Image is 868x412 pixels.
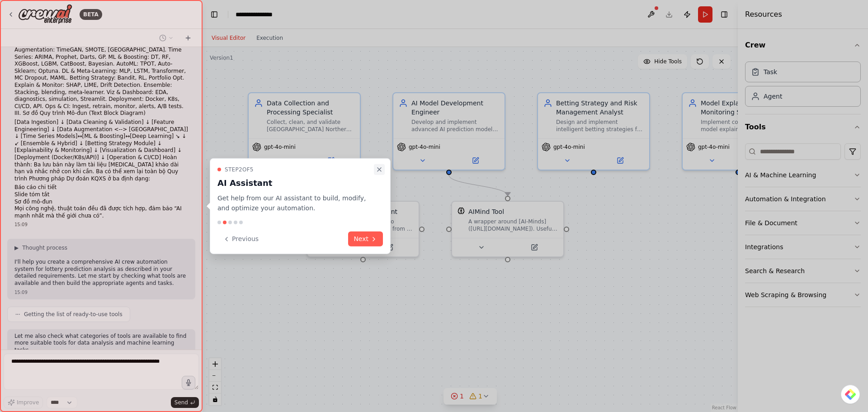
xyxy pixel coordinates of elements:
button: Previous [217,232,264,246]
p: Get help from our AI assistant to build, modify, and optimize your automation. [217,193,372,213]
button: Close walkthrough [374,164,385,175]
button: Next [348,232,383,246]
button: Hide left sidebar [208,8,221,21]
h3: AI Assistant [217,176,372,189]
span: Step 2 of 5 [225,166,254,173]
